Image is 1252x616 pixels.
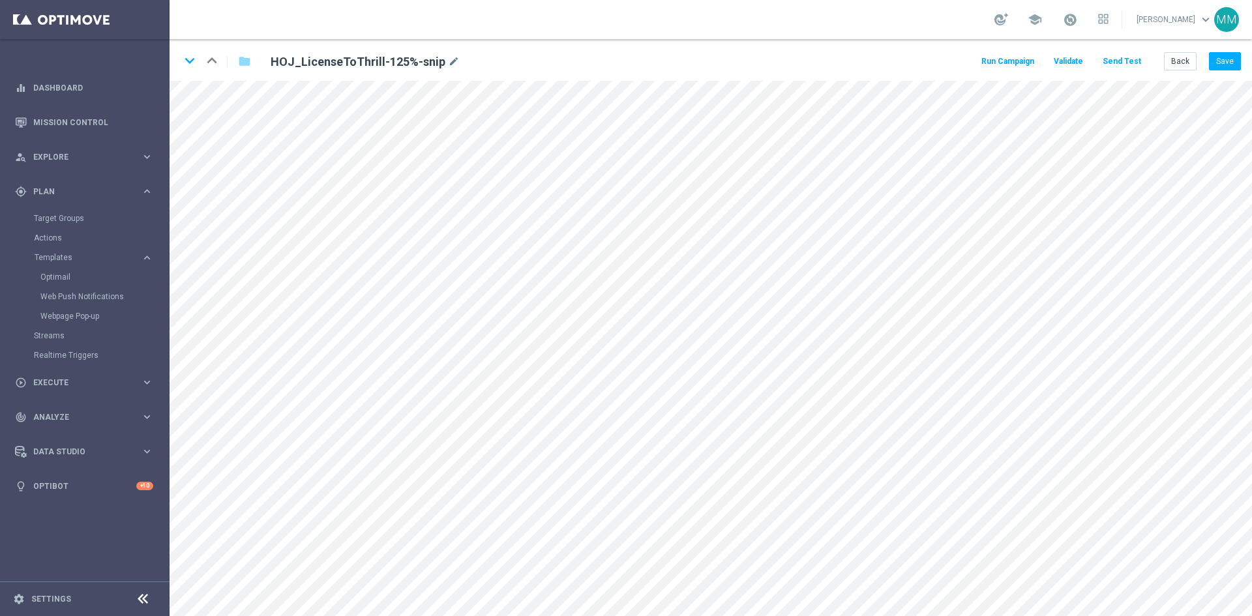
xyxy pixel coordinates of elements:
[40,267,168,287] div: Optimail
[40,272,136,282] a: Optimail
[14,377,154,388] button: play_circle_outline Execute keyboard_arrow_right
[15,446,141,458] div: Data Studio
[1214,7,1239,32] div: MM
[1164,52,1197,70] button: Back
[13,593,25,605] i: settings
[34,209,168,228] div: Target Groups
[33,469,136,503] a: Optibot
[237,51,252,72] button: folder
[33,379,141,387] span: Execute
[40,287,168,306] div: Web Push Notifications
[238,53,251,69] i: folder
[136,482,153,490] div: +10
[15,82,27,94] i: equalizer
[141,376,153,389] i: keyboard_arrow_right
[40,306,168,326] div: Webpage Pop-up
[33,105,153,139] a: Mission Control
[34,233,136,243] a: Actions
[1054,57,1083,66] span: Validate
[15,186,141,198] div: Plan
[271,54,445,70] h2: HOJ_LicenseToThrill-125%-snip
[141,151,153,163] i: keyboard_arrow_right
[15,469,153,503] div: Optibot
[1199,12,1213,27] span: keyboard_arrow_down
[1101,53,1143,70] button: Send Test
[15,411,27,423] i: track_changes
[34,228,168,248] div: Actions
[15,151,27,163] i: person_search
[35,254,128,261] span: Templates
[141,252,153,264] i: keyboard_arrow_right
[1135,10,1214,29] a: [PERSON_NAME]keyboard_arrow_down
[141,411,153,423] i: keyboard_arrow_right
[14,83,154,93] button: equalizer Dashboard
[33,70,153,105] a: Dashboard
[14,447,154,457] button: Data Studio keyboard_arrow_right
[15,151,141,163] div: Explore
[33,188,141,196] span: Plan
[15,480,27,492] i: lightbulb
[15,377,27,389] i: play_circle_outline
[14,412,154,422] button: track_changes Analyze keyboard_arrow_right
[15,186,27,198] i: gps_fixed
[34,252,154,263] button: Templates keyboard_arrow_right
[34,213,136,224] a: Target Groups
[14,152,154,162] button: person_search Explore keyboard_arrow_right
[1028,12,1042,27] span: school
[34,330,136,341] a: Streams
[33,153,141,161] span: Explore
[31,595,71,603] a: Settings
[15,105,153,139] div: Mission Control
[448,54,460,70] i: mode_edit
[35,254,141,261] div: Templates
[34,326,168,345] div: Streams
[1052,53,1085,70] button: Validate
[34,248,168,326] div: Templates
[979,53,1036,70] button: Run Campaign
[14,186,154,197] button: gps_fixed Plan keyboard_arrow_right
[15,411,141,423] div: Analyze
[14,481,154,491] button: lightbulb Optibot +10
[180,51,200,70] i: keyboard_arrow_down
[34,345,168,365] div: Realtime Triggers
[33,413,141,421] span: Analyze
[15,70,153,105] div: Dashboard
[14,117,154,128] button: Mission Control
[40,291,136,302] a: Web Push Notifications
[33,448,141,456] span: Data Studio
[141,185,153,198] i: keyboard_arrow_right
[15,377,141,389] div: Execute
[141,445,153,458] i: keyboard_arrow_right
[40,311,136,321] a: Webpage Pop-up
[1209,52,1241,70] button: Save
[34,350,136,360] a: Realtime Triggers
